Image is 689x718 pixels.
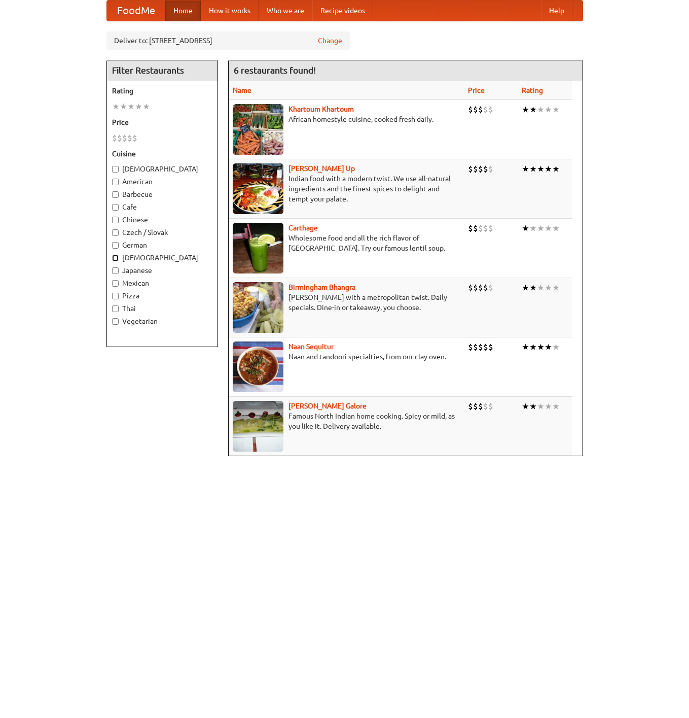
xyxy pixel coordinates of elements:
a: Rating [522,86,543,94]
label: Japanese [112,265,212,276]
li: $ [478,401,483,412]
li: ★ [522,223,529,234]
a: Name [233,86,251,94]
input: [DEMOGRAPHIC_DATA] [112,255,119,261]
li: $ [468,104,473,115]
li: $ [473,401,478,412]
input: Vegetarian [112,318,119,325]
li: $ [488,104,493,115]
li: ★ [522,282,529,293]
li: ★ [552,104,560,115]
li: ★ [112,101,120,112]
li: ★ [545,223,552,234]
li: ★ [545,104,552,115]
li: ★ [537,341,545,353]
li: ★ [127,101,135,112]
li: ★ [529,104,537,115]
li: $ [127,132,132,144]
li: ★ [120,101,127,112]
li: $ [473,163,478,175]
label: Pizza [112,291,212,301]
li: ★ [537,163,545,175]
li: ★ [522,401,529,412]
li: $ [473,282,478,293]
li: $ [478,282,483,293]
li: ★ [537,223,545,234]
input: Chinese [112,217,119,223]
label: Barbecue [112,189,212,199]
li: $ [488,163,493,175]
ng-pluralize: 6 restaurants found! [234,65,316,75]
li: $ [478,223,483,234]
a: Birmingham Bhangra [288,283,355,291]
li: ★ [529,341,537,353]
label: Czech / Slovak [112,227,212,237]
li: $ [468,282,473,293]
li: $ [112,132,117,144]
li: $ [488,401,493,412]
img: currygalore.jpg [233,401,283,452]
label: Vegetarian [112,316,212,326]
input: [DEMOGRAPHIC_DATA] [112,166,119,173]
label: Chinese [112,215,212,225]
li: $ [483,341,488,353]
li: ★ [552,163,560,175]
a: Change [318,36,342,46]
li: $ [473,341,478,353]
li: ★ [537,401,545,412]
li: ★ [135,101,142,112]
label: Thai [112,303,212,314]
li: $ [468,163,473,175]
li: ★ [545,401,552,412]
li: ★ [529,401,537,412]
li: ★ [529,223,537,234]
a: [PERSON_NAME] Galore [288,402,367,410]
img: curryup.jpg [233,163,283,214]
p: African homestyle cuisine, cooked fresh daily. [233,114,460,124]
li: $ [132,132,137,144]
input: Czech / Slovak [112,229,119,236]
img: khartoum.jpg [233,104,283,155]
a: Khartoum Khartoum [288,105,354,113]
li: ★ [522,163,529,175]
label: Mexican [112,278,212,288]
h5: Price [112,117,212,127]
li: ★ [545,341,552,353]
li: $ [468,401,473,412]
input: Mexican [112,280,119,287]
a: Naan Sequitur [288,343,334,351]
a: Who we are [259,1,312,21]
label: American [112,177,212,187]
p: Indian food with a modern twist. We use all-natural ingredients and the finest spices to delight ... [233,174,460,204]
a: Carthage [288,224,318,232]
li: ★ [522,341,529,353]
li: $ [473,223,478,234]
li: ★ [537,282,545,293]
a: Recipe videos [312,1,373,21]
label: German [112,240,212,250]
li: ★ [552,282,560,293]
li: $ [478,104,483,115]
a: FoodMe [107,1,165,21]
li: $ [483,282,488,293]
a: How it works [201,1,259,21]
img: bhangra.jpg [233,282,283,333]
a: Home [165,1,201,21]
li: ★ [552,341,560,353]
input: Pizza [112,293,119,299]
label: Cafe [112,202,212,212]
li: $ [488,282,493,293]
p: Wholesome food and all the rich flavor of [GEOGRAPHIC_DATA]. Try our famous lentil soup. [233,233,460,253]
li: $ [468,223,473,234]
h5: Rating [112,86,212,96]
li: ★ [537,104,545,115]
li: $ [122,132,127,144]
li: ★ [545,163,552,175]
div: Deliver to: [STREET_ADDRESS] [106,31,350,50]
li: ★ [552,401,560,412]
li: $ [483,163,488,175]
